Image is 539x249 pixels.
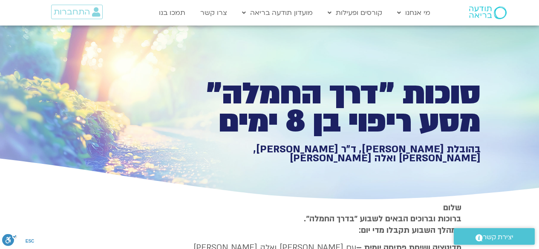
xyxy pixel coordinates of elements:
strong: שלום [443,202,461,213]
span: יצירת קשר [483,232,513,243]
a: צרו קשר [196,5,231,21]
a: קורסים ופעילות [323,5,386,21]
img: תודעה בריאה [469,6,507,19]
a: יצירת קשר [454,228,535,245]
h1: סוכות ״דרך החמלה״ מסע ריפוי בן 8 ימים [185,80,481,136]
a: מי אנחנו [393,5,435,21]
span: התחברות [54,7,90,17]
a: מועדון תודעה בריאה [238,5,317,21]
a: תמכו בנו [155,5,190,21]
a: התחברות [51,5,103,19]
strong: ברוכות וברוכים הבאים לשבוע ״בדרך החמלה״. במהלך השבוע תקבלו מדי יום: [304,213,461,235]
h1: בהובלת [PERSON_NAME], ד״ר [PERSON_NAME], [PERSON_NAME] ואלה [PERSON_NAME] [185,145,481,163]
